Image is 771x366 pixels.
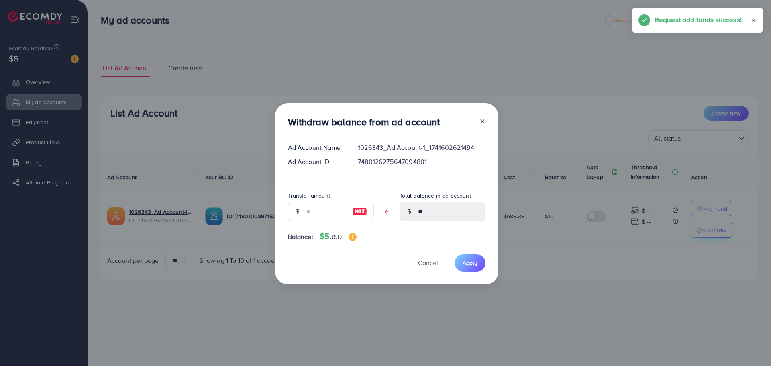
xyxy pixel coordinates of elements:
h5: Request add funds success! [655,14,742,25]
span: Balance: [288,232,313,241]
span: Apply [463,259,477,267]
img: image [349,233,357,241]
label: Total balance in ad account [400,192,471,200]
div: Ad Account Name [281,143,352,152]
iframe: Chat [737,330,765,360]
img: image [353,207,367,216]
button: Apply [455,254,485,272]
span: USD [329,232,342,241]
button: Cancel [408,254,448,272]
span: Cancel [418,258,438,267]
div: 1026343_Ad Account-1_1741602621494 [351,143,492,152]
div: 7480126275647094801 [351,157,492,166]
h3: Withdraw balance from ad account [288,116,440,128]
div: Ad Account ID [281,157,352,166]
h4: $5 [320,231,357,241]
label: Transfer amount [288,192,330,200]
